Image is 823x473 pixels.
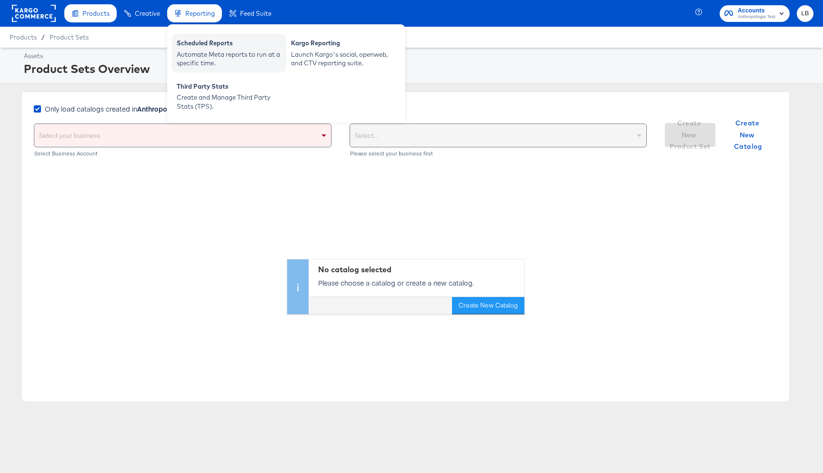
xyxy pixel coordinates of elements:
[135,10,160,17] span: Creative
[738,6,775,16] span: Accounts
[350,150,647,157] div: Please select your business first
[24,51,811,61] div: Assets
[801,8,810,19] span: LB
[350,124,647,147] div: Select...
[727,117,770,153] span: Create New Catalog
[738,13,775,21] span: Anthropologie Test
[24,61,811,77] div: Product Sets Overview
[452,297,524,314] button: Create New Catalog
[720,5,790,22] button: AccountsAnthropologie Test
[34,150,331,157] div: Select Business Account
[37,33,50,41] span: /
[50,33,89,41] a: Product Sets
[318,278,520,288] p: Please choose a catalog or create a new catalog.
[137,104,198,113] strong: Anthropologie Test
[723,123,773,147] button: Create New Catalog
[240,10,271,17] span: Feed Suite
[45,104,198,113] span: Only load catalogs created in
[185,10,215,17] span: Reporting
[797,5,813,22] button: LB
[34,124,331,147] div: Select your business
[82,10,110,17] span: Products
[318,264,520,275] div: No catalog selected
[10,33,37,41] span: Products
